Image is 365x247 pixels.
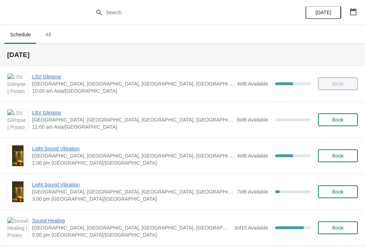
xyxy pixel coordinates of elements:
[234,225,268,231] span: 3 of 15 Available
[237,81,268,87] span: 4 of 8 Available
[32,116,233,123] span: [GEOGRAPHIC_DATA], [GEOGRAPHIC_DATA], [GEOGRAPHIC_DATA], [GEOGRAPHIC_DATA], [GEOGRAPHIC_DATA]
[237,117,268,123] span: 8 of 8 Available
[318,113,358,126] button: Book
[32,231,231,238] span: 5:00 pm [GEOGRAPHIC_DATA]/[GEOGRAPHIC_DATA]
[7,217,28,238] img: Sound Healing | Potato Head Suites & Studios, Jalan Petitenget, Seminyak, Badung Regency, Bali, I...
[305,6,341,19] button: [DATE]
[318,185,358,198] button: Book
[237,189,268,195] span: 7 of 8 Available
[32,159,233,166] span: 1:00 pm [GEOGRAPHIC_DATA]/[GEOGRAPHIC_DATA]
[332,189,344,195] span: Book
[32,145,233,152] span: Light Sound Vibration
[332,117,344,123] span: Book
[32,73,233,80] span: LSV Glimpse
[315,10,331,15] span: [DATE]
[12,181,24,202] img: Light Sound Vibration | Potato Head Suites & Studios, Jalan Petitenget, Seminyak, Badung Regency,...
[7,51,358,58] h2: [DATE]
[32,109,233,116] span: LSV Glimpse
[32,87,233,94] span: 10:00 am Asia/[GEOGRAPHIC_DATA]
[32,123,233,130] span: 11:00 am Asia/[GEOGRAPHIC_DATA]
[237,153,268,159] span: 4 of 8 Available
[32,195,233,202] span: 3:00 pm [GEOGRAPHIC_DATA]/[GEOGRAPHIC_DATA]
[4,28,36,41] span: Schedule
[39,28,57,41] span: All
[106,6,274,19] input: Search
[32,181,233,188] span: Light Sound Vibration
[318,221,358,234] button: Book
[32,152,233,159] span: [GEOGRAPHIC_DATA], [GEOGRAPHIC_DATA], [GEOGRAPHIC_DATA], [GEOGRAPHIC_DATA], [GEOGRAPHIC_DATA]
[32,188,233,195] span: [GEOGRAPHIC_DATA], [GEOGRAPHIC_DATA], [GEOGRAPHIC_DATA], [GEOGRAPHIC_DATA], [GEOGRAPHIC_DATA]
[12,145,24,166] img: Light Sound Vibration | Potato Head Suites & Studios, Jalan Petitenget, Seminyak, Badung Regency,...
[32,224,231,231] span: [GEOGRAPHIC_DATA], [GEOGRAPHIC_DATA], [GEOGRAPHIC_DATA], [GEOGRAPHIC_DATA], [GEOGRAPHIC_DATA]
[332,225,344,231] span: Book
[32,80,233,87] span: [GEOGRAPHIC_DATA], [GEOGRAPHIC_DATA], [GEOGRAPHIC_DATA], [GEOGRAPHIC_DATA], [GEOGRAPHIC_DATA]
[7,73,28,94] img: LSV Glimpse | Potato Head Suites & Studios, Jalan Petitenget, Seminyak, Badung Regency, Bali, Ind...
[318,149,358,162] button: Book
[332,153,344,159] span: Book
[32,217,231,224] span: Sound Healing
[7,109,28,130] img: LSV Glimpse | Potato Head Suites & Studios, Jalan Petitenget, Seminyak, Badung Regency, Bali, Ind...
